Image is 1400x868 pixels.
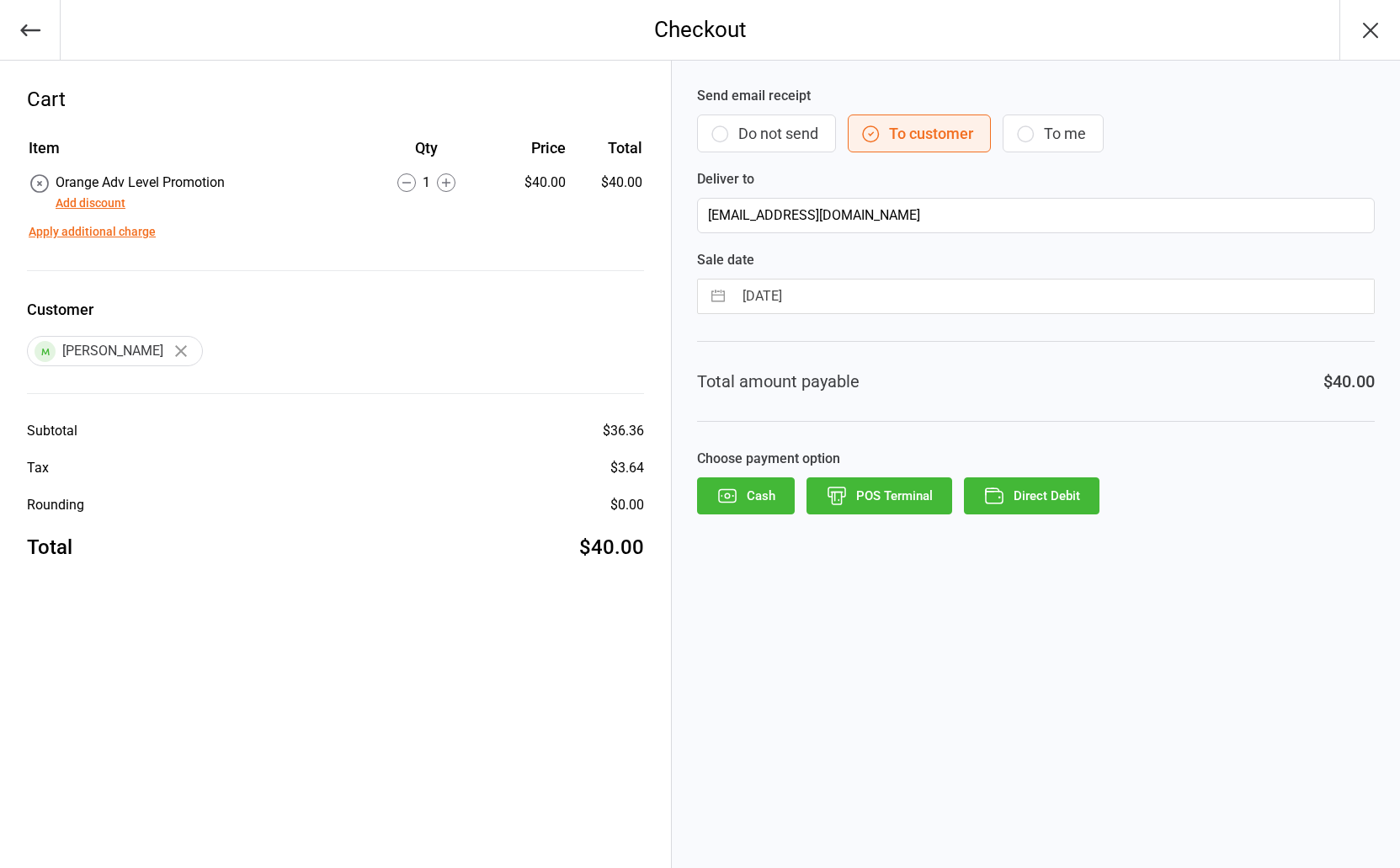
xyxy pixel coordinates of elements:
button: To customer [848,114,991,152]
div: 1 [363,173,491,193]
th: Total [572,136,642,171]
div: Subtotal [27,421,77,441]
input: Customer Email [697,198,1375,233]
button: Cash [697,477,795,514]
button: Apply additional charge [29,223,156,241]
th: Item [29,136,361,171]
button: Do not send [697,114,836,152]
div: $36.36 [603,421,644,441]
div: $40.00 [492,173,566,193]
span: Orange Adv Level Promotion [56,174,225,190]
td: $40.00 [572,173,642,213]
div: Rounding [27,495,84,515]
div: [PERSON_NAME] [27,336,203,366]
label: Send email receipt [697,86,1375,106]
button: Direct Debit [964,477,1099,514]
div: $40.00 [1323,369,1375,394]
div: $0.00 [610,495,644,515]
div: Total amount payable [697,369,860,394]
button: POS Terminal [806,477,952,514]
button: To me [1003,114,1104,152]
button: Add discount [56,194,125,212]
div: $3.64 [610,458,644,478]
div: Cart [27,84,644,114]
label: Customer [27,298,644,321]
label: Deliver to [697,169,1375,189]
th: Qty [363,136,491,171]
label: Sale date [697,250,1375,270]
div: Total [27,532,72,562]
div: Price [492,136,566,159]
label: Choose payment option [697,449,1375,469]
div: $40.00 [579,532,644,562]
div: Tax [27,458,49,478]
